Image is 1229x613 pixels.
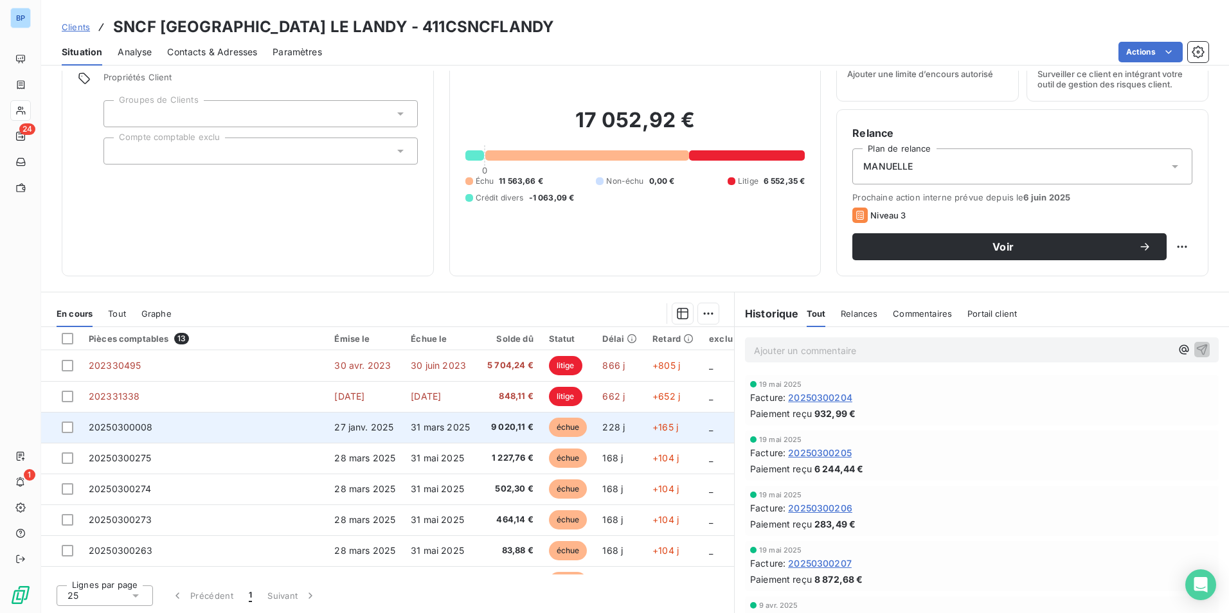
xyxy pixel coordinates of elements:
[485,513,534,526] span: 464,14 €
[167,46,257,58] span: Contacts & Adresses
[709,391,713,402] span: _
[750,462,812,475] span: Paiement reçu
[89,514,152,525] span: 20250300273
[738,175,758,187] span: Litige
[852,233,1167,260] button: Voir
[841,308,877,319] span: Relances
[602,545,623,556] span: 168 j
[411,514,464,525] span: 31 mai 2025
[334,360,391,371] span: 30 avr. 2023
[62,46,102,58] span: Situation
[652,483,679,494] span: +104 j
[141,308,172,319] span: Graphe
[750,391,785,404] span: Facture :
[652,452,679,463] span: +104 j
[602,422,625,432] span: 228 j
[750,573,812,586] span: Paiement reçu
[334,452,395,463] span: 28 mars 2025
[118,46,152,58] span: Analyse
[709,452,713,463] span: _
[549,387,582,406] span: litige
[735,306,799,321] h6: Historique
[334,422,393,432] span: 27 janv. 2025
[89,452,152,463] span: 20250300275
[750,446,785,459] span: Facture :
[807,308,826,319] span: Tout
[485,421,534,434] span: 9 020,11 €
[652,545,679,556] span: +104 j
[19,123,35,135] span: 24
[485,390,534,403] span: 848,11 €
[1037,69,1198,89] span: Surveiller ce client en intégrant votre outil de gestion des risques client.
[113,15,554,39] h3: SNCF [GEOGRAPHIC_DATA] LE LANDY - 411CSNCFLANDY
[788,556,852,570] span: 20250300207
[759,546,802,554] span: 19 mai 2025
[549,418,588,437] span: échue
[847,69,993,79] span: Ajouter une limite d’encours autorisé
[709,514,713,525] span: _
[10,8,31,28] div: BP
[89,333,319,344] div: Pièces comptables
[602,391,625,402] span: 662 j
[602,514,623,525] span: 168 j
[62,22,90,32] span: Clients
[814,517,856,531] span: 283,49 €
[273,46,322,58] span: Paramètres
[482,165,487,175] span: 0
[411,452,464,463] span: 31 mai 2025
[967,308,1017,319] span: Portail client
[334,483,395,494] span: 28 mars 2025
[709,545,713,556] span: _
[485,359,534,372] span: 5 704,24 €
[852,192,1192,202] span: Prochaine action interne prévue depuis le
[814,462,864,475] span: 6 244,44 €
[788,391,852,404] span: 20250300204
[549,510,588,529] span: échue
[411,483,464,494] span: 31 mai 2025
[764,175,805,187] span: 6 552,35 €
[89,360,141,371] span: 202330495
[652,422,678,432] span: +165 j
[411,333,470,344] div: Échue le
[750,556,785,570] span: Facture :
[852,125,1192,141] h6: Relance
[260,582,325,609] button: Suivant
[114,145,125,157] input: Ajouter une valeur
[499,175,543,187] span: 11 563,66 €
[476,192,524,204] span: Crédit divers
[893,308,952,319] span: Commentaires
[108,308,126,319] span: Tout
[814,407,856,420] span: 932,99 €
[602,483,623,494] span: 168 j
[334,333,395,344] div: Émise le
[602,333,637,344] div: Délai
[1023,192,1070,202] span: 6 juin 2025
[163,582,241,609] button: Précédent
[549,479,588,499] span: échue
[249,589,252,602] span: 1
[485,333,534,344] div: Solde dû
[788,446,852,459] span: 20250300205
[485,483,534,495] span: 502,30 €
[868,242,1138,252] span: Voir
[709,333,733,344] div: exclu
[62,21,90,33] a: Clients
[649,175,675,187] span: 0,00 €
[411,422,470,432] span: 31 mars 2025
[549,356,582,375] span: litige
[1118,42,1183,62] button: Actions
[1185,569,1216,600] div: Open Intercom Messenger
[411,391,441,402] span: [DATE]
[549,541,588,560] span: échue
[750,407,812,420] span: Paiement reçu
[652,514,679,525] span: +104 j
[602,452,623,463] span: 168 j
[814,573,863,586] span: 8 872,68 €
[57,308,93,319] span: En cours
[709,483,713,494] span: _
[606,175,643,187] span: Non-échu
[411,545,464,556] span: 31 mai 2025
[465,107,805,146] h2: 17 052,92 €
[67,589,78,602] span: 25
[549,572,588,591] span: échue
